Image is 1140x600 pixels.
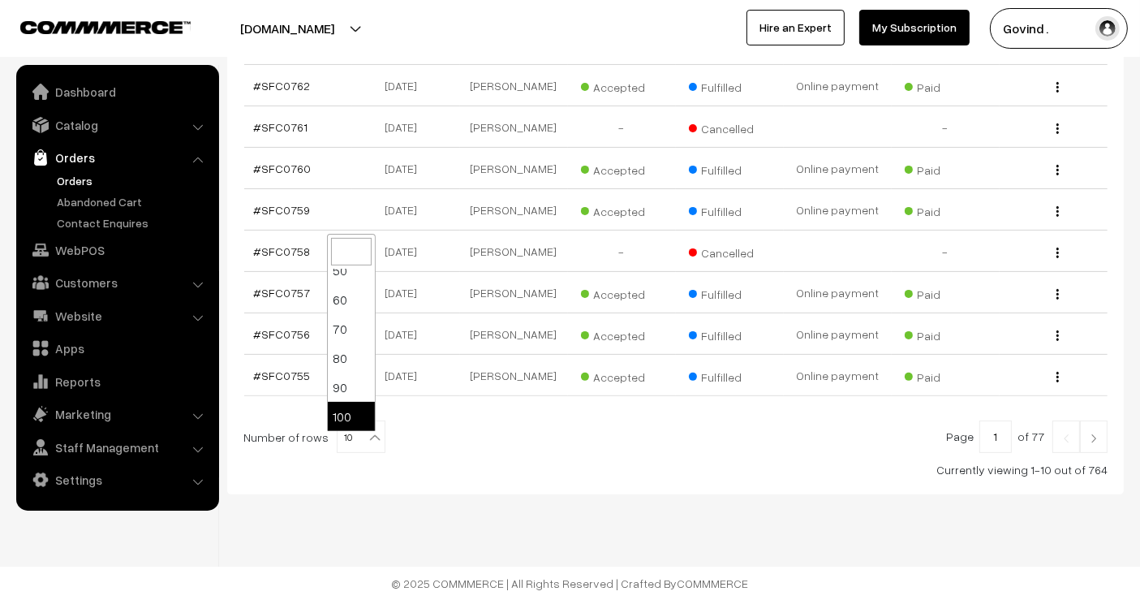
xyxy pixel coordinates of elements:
[581,282,662,303] span: Accepted
[328,256,375,285] li: 50
[20,110,213,140] a: Catalog
[53,193,213,210] a: Abandoned Cart
[20,268,213,297] a: Customers
[784,148,892,189] td: Online payment
[183,8,391,49] button: [DOMAIN_NAME]
[581,158,662,179] span: Accepted
[784,355,892,396] td: Online payment
[352,106,460,148] td: [DATE]
[352,65,460,106] td: [DATE]
[689,240,770,261] span: Cancelled
[1086,434,1101,443] img: Right
[20,334,213,363] a: Apps
[20,235,213,265] a: WebPOS
[859,10,970,45] a: My Subscription
[328,314,375,343] li: 70
[689,199,770,220] span: Fulfilled
[460,65,568,106] td: [PERSON_NAME]
[328,373,375,402] li: 90
[905,199,986,220] span: Paid
[254,327,311,341] a: #SFC0756
[20,367,213,396] a: Reports
[892,106,1000,148] td: -
[689,116,770,137] span: Cancelled
[784,65,892,106] td: Online payment
[337,421,385,453] span: 10
[905,158,986,179] span: Paid
[689,365,770,386] span: Fulfilled
[1059,434,1073,443] img: Left
[53,214,213,231] a: Contact Enquires
[328,285,375,314] li: 60
[784,313,892,355] td: Online payment
[352,231,460,272] td: [DATE]
[784,272,892,313] td: Online payment
[581,199,662,220] span: Accepted
[568,231,676,272] td: -
[460,231,568,272] td: [PERSON_NAME]
[254,203,311,217] a: #SFC0759
[254,79,311,93] a: #SFC0762
[1017,429,1044,443] span: of 77
[905,282,986,303] span: Paid
[20,16,162,36] a: COMMMERCE
[746,10,845,45] a: Hire an Expert
[905,365,986,386] span: Paid
[689,158,770,179] span: Fulfilled
[1056,248,1059,258] img: Menu
[254,244,311,258] a: #SFC0758
[892,231,1000,272] td: -
[254,369,311,382] a: #SFC0755
[946,429,974,443] span: Page
[1056,289,1059,300] img: Menu
[20,77,213,106] a: Dashboard
[460,148,568,189] td: [PERSON_NAME]
[581,75,662,96] span: Accepted
[243,429,329,446] span: Number of rows
[20,301,213,330] a: Website
[352,355,460,396] td: [DATE]
[20,143,213,172] a: Orders
[581,323,662,344] span: Accepted
[254,162,312,175] a: #SFC0760
[460,106,568,148] td: [PERSON_NAME]
[328,402,375,431] li: 100
[328,343,375,373] li: 80
[53,172,213,189] a: Orders
[254,120,308,134] a: #SFC0761
[338,421,385,454] span: 10
[905,323,986,344] span: Paid
[460,355,568,396] td: [PERSON_NAME]
[20,465,213,494] a: Settings
[1056,206,1059,217] img: Menu
[689,323,770,344] span: Fulfilled
[243,461,1108,478] div: Currently viewing 1-10 out of 764
[568,106,676,148] td: -
[20,21,191,33] img: COMMMERCE
[352,272,460,313] td: [DATE]
[784,189,892,231] td: Online payment
[460,272,568,313] td: [PERSON_NAME]
[678,576,749,590] a: COMMMERCE
[1056,82,1059,93] img: Menu
[352,189,460,231] td: [DATE]
[1056,330,1059,341] img: Menu
[20,433,213,462] a: Staff Management
[990,8,1128,49] button: Govind .
[20,399,213,429] a: Marketing
[1095,16,1120,41] img: user
[581,365,662,386] span: Accepted
[1056,165,1059,175] img: Menu
[460,313,568,355] td: [PERSON_NAME]
[254,286,311,300] a: #SFC0757
[1056,123,1059,134] img: Menu
[689,282,770,303] span: Fulfilled
[352,313,460,355] td: [DATE]
[689,75,770,96] span: Fulfilled
[905,75,986,96] span: Paid
[1056,372,1059,382] img: Menu
[460,189,568,231] td: [PERSON_NAME]
[352,148,460,189] td: [DATE]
